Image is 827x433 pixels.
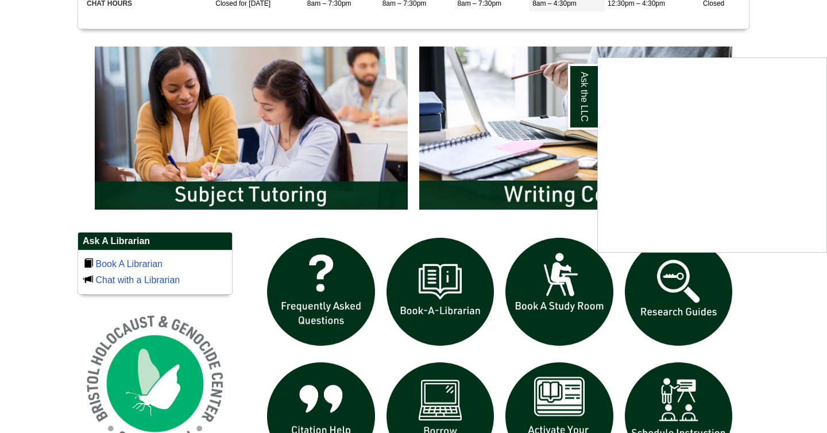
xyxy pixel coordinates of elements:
[95,275,180,285] a: Chat with a Librarian
[619,232,739,351] img: Research Guides icon links to research guides web page
[568,64,598,130] a: Ask the LLC
[598,58,826,252] iframe: Chat Widget
[78,233,232,250] h2: Ask A Librarian
[89,41,738,221] div: slideshow
[597,57,827,253] div: Ask the LLC
[89,41,413,215] img: Subject Tutoring Information
[95,259,163,269] a: Book A Librarian
[381,232,500,351] img: Book a Librarian icon links to book a librarian web page
[413,41,738,215] img: Writing Center Information
[500,232,619,351] img: book a study room icon links to book a study room web page
[261,232,381,351] img: frequently asked questions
